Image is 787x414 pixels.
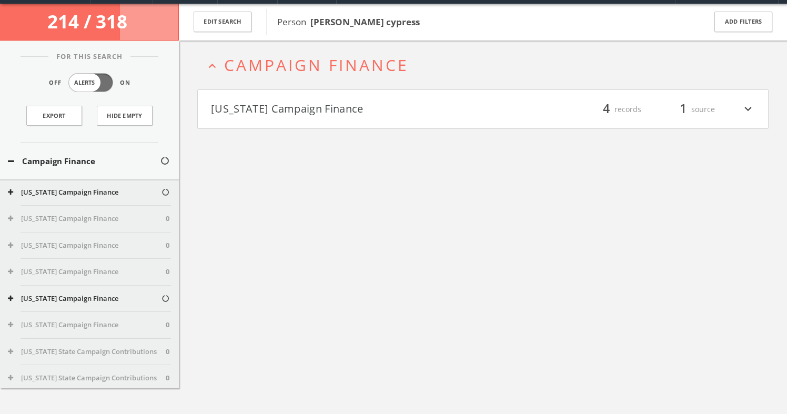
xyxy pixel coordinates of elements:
[205,56,769,74] button: expand_lessCampaign Finance
[8,373,166,383] button: [US_STATE] State Campaign Contributions
[675,100,691,118] span: 1
[166,320,169,330] span: 0
[166,373,169,383] span: 0
[741,100,755,118] i: expand_more
[8,187,161,198] button: [US_STATE] Campaign Finance
[26,106,82,126] a: Export
[211,100,483,118] button: [US_STATE] Campaign Finance
[97,106,153,126] button: Hide Empty
[166,240,169,251] span: 0
[224,54,409,76] span: Campaign Finance
[8,155,160,167] button: Campaign Finance
[194,12,251,32] button: Edit Search
[652,100,715,118] div: source
[49,78,62,87] span: Off
[48,52,130,62] span: For This Search
[8,294,161,304] button: [US_STATE] Campaign Finance
[598,100,614,118] span: 4
[714,12,772,32] button: Add Filters
[166,347,169,357] span: 0
[8,267,166,277] button: [US_STATE] Campaign Finance
[578,100,641,118] div: records
[166,267,169,277] span: 0
[47,9,132,34] span: 214 / 318
[205,59,219,73] i: expand_less
[310,16,420,28] b: [PERSON_NAME] cypress
[166,214,169,224] span: 0
[8,347,166,357] button: [US_STATE] State Campaign Contributions
[8,240,166,251] button: [US_STATE] Campaign Finance
[8,214,166,224] button: [US_STATE] Campaign Finance
[277,16,420,28] span: Person
[8,320,166,330] button: [US_STATE] Campaign Finance
[120,78,130,87] span: On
